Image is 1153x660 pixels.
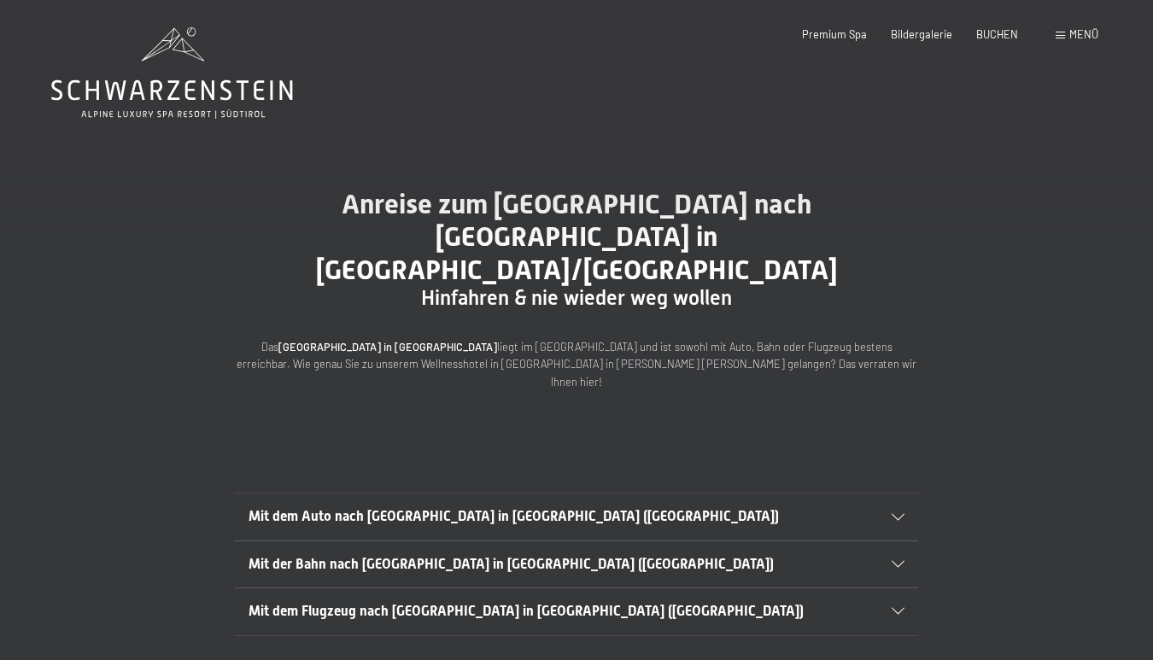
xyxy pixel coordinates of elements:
a: Premium Spa [802,27,867,41]
a: Bildergalerie [891,27,952,41]
span: Mit dem Auto nach [GEOGRAPHIC_DATA] in [GEOGRAPHIC_DATA] ([GEOGRAPHIC_DATA]) [249,508,779,524]
span: Mit der Bahn nach [GEOGRAPHIC_DATA] in [GEOGRAPHIC_DATA] ([GEOGRAPHIC_DATA]) [249,556,774,572]
strong: [GEOGRAPHIC_DATA] in [GEOGRAPHIC_DATA] [278,340,497,353]
span: Menü [1069,27,1098,41]
span: Anreise zum [GEOGRAPHIC_DATA] nach [GEOGRAPHIC_DATA] in [GEOGRAPHIC_DATA]/[GEOGRAPHIC_DATA] [316,188,838,286]
span: Mit dem Flugzeug nach [GEOGRAPHIC_DATA] in [GEOGRAPHIC_DATA] ([GEOGRAPHIC_DATA]) [249,603,804,619]
p: Das liegt im [GEOGRAPHIC_DATA] und ist sowohl mit Auto, Bahn oder Flugzeug bestens erreichbar. Wi... [235,338,918,390]
a: BUCHEN [976,27,1018,41]
span: Hinfahren & nie wieder weg wollen [421,286,732,310]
